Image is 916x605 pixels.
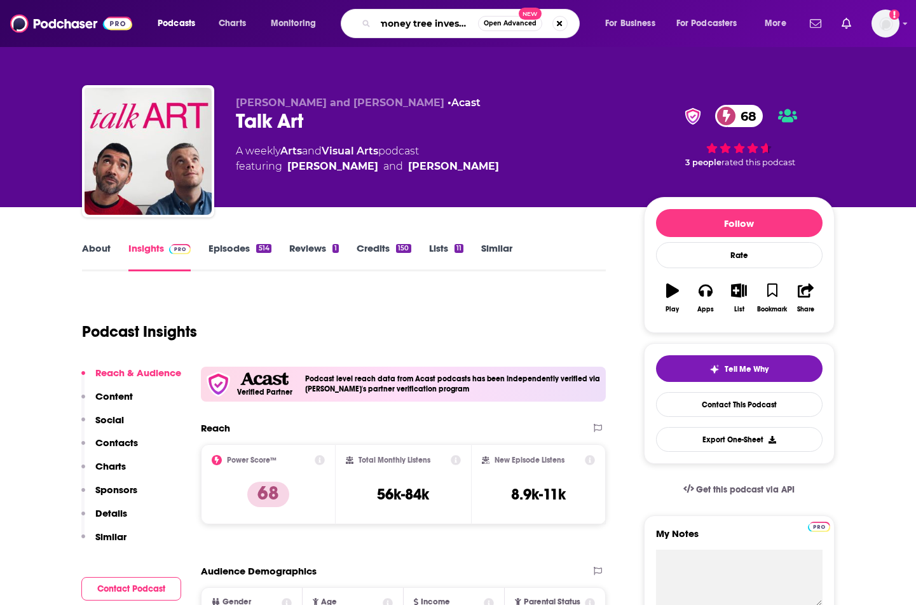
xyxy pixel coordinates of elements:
p: Sponsors [95,484,137,496]
input: Search podcasts, credits, & more... [376,13,478,34]
h5: Verified Partner [237,388,292,396]
a: Episodes514 [208,242,271,271]
span: Open Advanced [484,20,537,27]
img: Talk Art [85,88,212,215]
button: Details [81,507,127,531]
div: Search podcasts, credits, & more... [353,9,592,38]
button: open menu [262,13,332,34]
a: Arts [280,145,302,157]
div: Rate [656,242,823,268]
p: Social [95,414,124,426]
h2: Audience Demographics [201,565,317,577]
img: Podchaser - Follow, Share and Rate Podcasts [10,11,132,36]
img: verified Badge [681,108,705,125]
p: Content [95,390,133,402]
button: Play [656,275,689,321]
button: open menu [756,13,802,34]
span: Monitoring [271,15,316,32]
img: User Profile [872,10,899,37]
button: tell me why sparkleTell Me Why [656,355,823,382]
img: verfied icon [206,372,231,397]
div: Apps [697,306,714,313]
h4: Podcast level reach data from Acast podcasts has been independently verified via [PERSON_NAME]'s ... [305,374,601,393]
h1: Podcast Insights [82,322,197,341]
h3: 56k-84k [377,485,429,504]
div: verified Badge68 3 peoplerated this podcast [644,97,835,175]
button: Charts [81,460,126,484]
div: List [734,306,744,313]
a: Acast [451,97,481,109]
span: New [519,8,542,20]
h2: Reach [201,422,230,434]
span: Podcasts [158,15,195,32]
button: Sponsors [81,484,137,507]
div: 1 [332,244,339,253]
a: Contact This Podcast [656,392,823,417]
h3: 8.9k-11k [511,485,566,504]
button: Follow [656,209,823,237]
span: Logged in as mresewehr [872,10,899,37]
p: Contacts [95,437,138,449]
span: Get this podcast via API [696,484,795,495]
div: Share [797,306,814,313]
img: Podchaser Pro [169,244,191,254]
button: List [722,275,755,321]
a: Get this podcast via API [673,474,805,505]
span: and [383,159,403,174]
div: 11 [455,244,463,253]
img: Podchaser Pro [808,522,830,532]
span: rated this podcast [721,158,795,167]
a: Similar [481,242,512,271]
div: Play [666,306,679,313]
a: Lists11 [429,242,463,271]
h2: Total Monthly Listens [359,456,430,465]
button: Similar [81,531,126,554]
button: Apps [689,275,722,321]
p: 68 [247,482,289,507]
span: 3 people [685,158,721,167]
h2: Power Score™ [227,456,277,465]
button: Reach & Audience [81,367,181,390]
button: Content [81,390,133,414]
button: Export One-Sheet [656,427,823,452]
a: Visual Arts [322,145,378,157]
button: Contact Podcast [81,577,181,601]
a: Credits150 [357,242,411,271]
span: For Podcasters [676,15,737,32]
div: Bookmark [757,306,787,313]
svg: Add a profile image [889,10,899,20]
button: open menu [149,13,212,34]
button: open menu [596,13,671,34]
p: Similar [95,531,126,543]
a: Show notifications dropdown [805,13,826,34]
a: 68 [715,105,763,127]
button: Show profile menu [872,10,899,37]
div: 514 [256,244,271,253]
h2: New Episode Listens [495,456,564,465]
a: Reviews1 [289,242,339,271]
a: Show notifications dropdown [837,13,856,34]
button: Open AdvancedNew [478,16,542,31]
a: InsightsPodchaser Pro [128,242,191,271]
div: 150 [396,244,411,253]
p: Details [95,507,127,519]
span: [PERSON_NAME] and [PERSON_NAME] [236,97,444,109]
a: Charts [210,13,254,34]
span: • [448,97,481,109]
div: A weekly podcast [236,144,499,174]
button: open menu [668,13,756,34]
span: featuring [236,159,499,174]
button: Social [81,414,124,437]
button: Bookmark [756,275,789,321]
button: Contacts [81,437,138,460]
span: 68 [728,105,763,127]
p: Reach & Audience [95,367,181,379]
a: Pro website [808,520,830,532]
label: My Notes [656,527,823,550]
img: tell me why sparkle [709,364,720,374]
span: For Business [605,15,655,32]
a: About [82,242,111,271]
a: Russell Tovey [287,159,378,174]
span: Charts [219,15,246,32]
